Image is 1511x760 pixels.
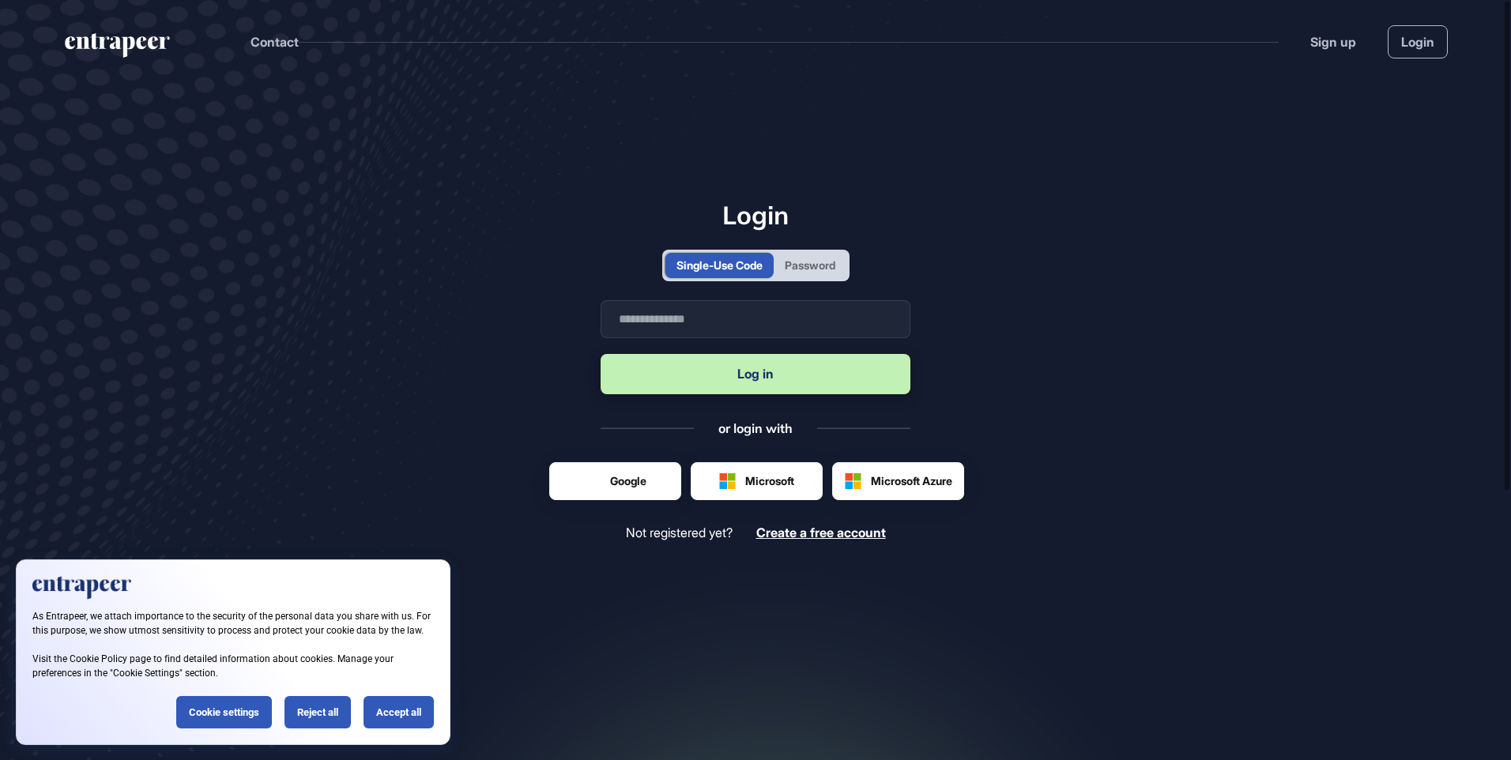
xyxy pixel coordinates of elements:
span: Create a free account [756,525,886,540]
div: or login with [718,420,793,437]
a: Login [1388,25,1448,58]
button: Contact [251,32,299,52]
a: Create a free account [756,525,886,540]
div: Password [785,257,835,273]
a: entrapeer-logo [63,33,171,63]
button: Log in [601,354,910,394]
span: Not registered yet? [626,525,733,540]
div: Single-Use Code [676,257,763,273]
h1: Login [601,200,910,230]
a: Sign up [1310,32,1356,51]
